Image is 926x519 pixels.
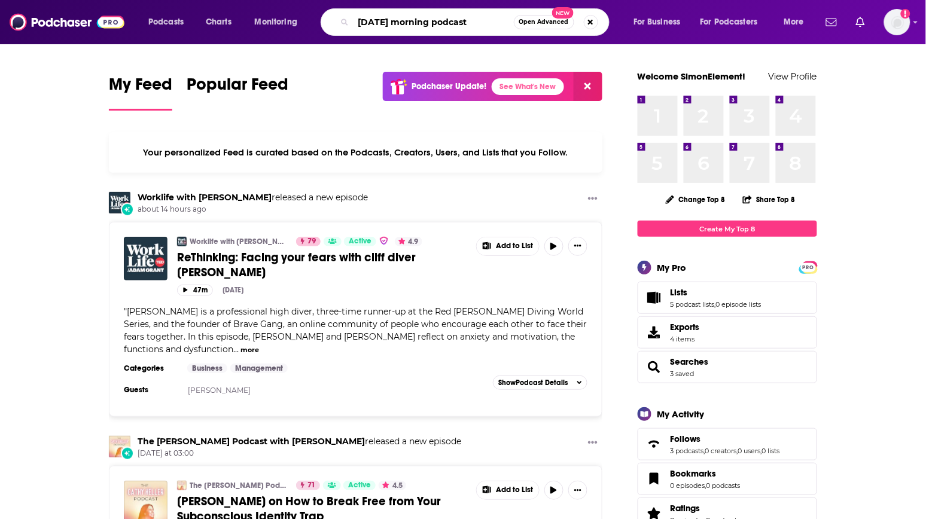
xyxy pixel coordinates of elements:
a: PRO [801,262,815,271]
a: 71 [296,481,320,490]
button: open menu [625,13,696,32]
span: Active [348,480,371,491]
a: 3 podcasts [671,447,704,455]
button: ShowPodcast Details [493,375,587,390]
span: ReThinking: Facing your fears with cliff diver [PERSON_NAME] [177,250,416,280]
span: Show Podcast Details [498,378,568,387]
span: Exports [642,324,666,341]
a: 0 podcasts [706,481,741,490]
span: 4 items [671,335,700,343]
span: Active [349,236,371,248]
a: Active [344,237,376,246]
button: Open AdvancedNew [514,15,574,29]
a: Lists [642,289,666,306]
a: 5 podcast lists [671,300,715,309]
button: more [240,345,259,355]
a: My Feed [109,74,172,111]
span: , [715,300,716,309]
h3: Guests [124,385,178,395]
span: , [704,447,705,455]
input: Search podcasts, credits, & more... [354,13,514,32]
p: Podchaser Update! [412,81,487,91]
button: open menu [775,13,819,32]
button: open menu [140,13,199,32]
a: The [PERSON_NAME] Podcast with [PERSON_NAME] [190,481,288,490]
button: Show profile menu [884,9,910,35]
a: Create My Top 8 [638,221,817,237]
img: The Cathy Heller Podcast with Cathy Heller [177,481,187,490]
span: Lists [638,282,817,314]
button: Share Top 8 [742,188,796,211]
span: " [124,306,587,355]
span: Bookmarks [638,463,817,495]
h3: Categories [124,364,178,373]
a: Searches [642,359,666,375]
span: ... [233,344,239,355]
button: Show More Button [568,481,587,500]
a: Welcome SimonElement! [638,71,746,82]
div: New Episode [121,203,134,216]
span: Charts [206,14,231,30]
a: Popular Feed [187,74,288,111]
div: Search podcasts, credits, & more... [332,8,621,36]
span: about 14 hours ago [138,204,368,215]
button: Show More Button [583,436,602,451]
span: Open Advanced [519,19,569,25]
a: 0 episode lists [716,300,761,309]
span: Ratings [671,503,700,514]
a: Follows [671,433,780,444]
div: My Pro [657,262,687,273]
img: User Profile [884,9,910,35]
a: 0 lists [762,447,780,455]
button: open menu [693,13,775,32]
span: Follows [671,433,701,444]
a: Bookmarks [642,471,666,487]
button: Show More Button [477,481,539,499]
svg: Add a profile image [901,9,910,19]
img: The Cathy Heller Podcast with Cathy Heller [109,436,130,457]
button: 4.9 [395,237,422,246]
a: Active [343,481,376,490]
button: 4.5 [379,481,406,490]
a: Searches [671,356,709,367]
span: Follows [638,428,817,460]
a: 79 [296,237,321,246]
span: 79 [307,236,316,248]
span: [PERSON_NAME] is a professional high diver, three-time runner-up at the Red [PERSON_NAME] Diving ... [124,306,587,355]
a: Ratings [671,503,741,514]
img: verified Badge [379,236,389,246]
button: 47m [177,285,213,296]
span: Podcasts [148,14,184,30]
span: , [761,447,762,455]
span: Searches [638,351,817,383]
img: Podchaser - Follow, Share and Rate Podcasts [10,11,124,33]
button: open menu [246,13,313,32]
span: More [784,14,804,30]
button: Change Top 8 [659,192,733,207]
a: ReThinking: Facing your fears with cliff diver [PERSON_NAME] [177,250,468,280]
a: See What's New [492,78,564,95]
div: New Episode [121,447,134,460]
a: Exports [638,316,817,349]
button: Show More Button [583,192,602,207]
a: 0 episodes [671,481,705,490]
button: Show More Button [568,237,587,256]
a: [PERSON_NAME] [188,386,251,395]
button: Show More Button [477,237,539,255]
span: Popular Feed [187,74,288,102]
a: Worklife with Adam Grant [177,237,187,246]
h3: released a new episode [138,192,368,203]
span: For Business [633,14,681,30]
span: Add to List [496,486,533,494]
a: Worklife with [PERSON_NAME] [190,237,288,246]
span: Exports [671,322,700,332]
span: Bookmarks [671,468,717,479]
a: Lists [671,287,761,298]
div: Your personalized Feed is curated based on the Podcasts, Creators, Users, and Lists that you Follow. [109,132,602,173]
span: Lists [671,287,688,298]
a: Show notifications dropdown [851,12,870,32]
span: , [737,447,738,455]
